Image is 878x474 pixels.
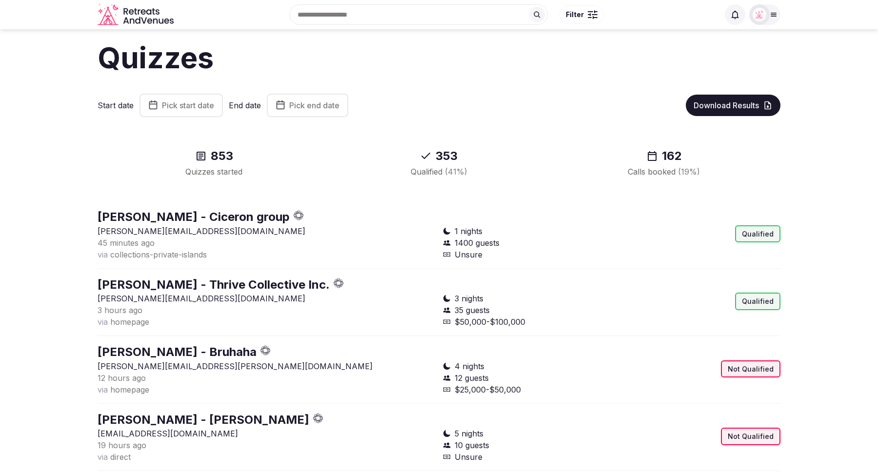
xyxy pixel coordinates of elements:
button: [PERSON_NAME] - Bruhaha [98,344,257,360]
span: via [98,452,108,462]
div: 162 [563,148,765,164]
span: via [98,385,108,395]
p: [EMAIL_ADDRESS][DOMAIN_NAME] [98,428,435,439]
div: Not Qualified [721,428,780,445]
span: 12 guests [455,372,489,384]
p: [PERSON_NAME][EMAIL_ADDRESS][PERSON_NAME][DOMAIN_NAME] [98,360,435,372]
button: [PERSON_NAME] - Thrive Collective Inc. [98,276,330,293]
span: homepage [110,317,149,327]
h1: Quizzes [98,37,780,78]
span: Pick end date [289,100,339,110]
div: Qualified [338,166,539,178]
a: [PERSON_NAME] - Thrive Collective Inc. [98,277,330,292]
div: Unsure [443,451,608,463]
span: 3 hours ago [98,305,142,315]
button: Pick start date [140,94,223,117]
a: [PERSON_NAME] - Bruhaha [98,345,257,359]
span: collections-private-islands [110,250,207,259]
img: Matt Grant Oakes [753,8,766,21]
button: Download Results [686,95,780,116]
a: Visit the homepage [98,4,176,26]
label: Start date [98,100,134,111]
span: ( 41 %) [445,167,467,177]
div: Qualified [735,293,780,310]
div: Quizzes started [113,166,315,178]
span: via [98,250,108,259]
span: homepage [110,385,149,395]
span: 1400 guests [455,237,499,249]
span: via [98,317,108,327]
span: 19 hours ago [98,440,146,450]
div: Qualified [735,225,780,243]
span: 1 nights [455,225,482,237]
span: 12 hours ago [98,373,146,383]
span: direct [110,452,131,462]
span: 45 minutes ago [98,238,155,248]
button: 19 hours ago [98,439,146,451]
span: 5 nights [455,428,483,439]
a: [PERSON_NAME] - Ciceron group [98,210,290,224]
a: [PERSON_NAME] - [PERSON_NAME] [98,413,309,427]
button: Pick end date [267,94,348,117]
div: 853 [113,148,315,164]
button: [PERSON_NAME] - Ciceron group [98,209,290,225]
label: End date [229,100,261,111]
span: 35 guests [455,304,490,316]
button: 3 hours ago [98,304,142,316]
div: Unsure [443,249,608,260]
span: Pick start date [162,100,214,110]
span: 3 nights [455,293,483,304]
button: Filter [559,5,604,24]
button: 12 hours ago [98,372,146,384]
div: $50,000-$100,000 [443,316,608,328]
div: 353 [338,148,539,164]
svg: Retreats and Venues company logo [98,4,176,26]
span: Download Results [694,100,759,110]
div: $25,000-$50,000 [443,384,608,395]
p: [PERSON_NAME][EMAIL_ADDRESS][DOMAIN_NAME] [98,225,435,237]
div: Calls booked [563,166,765,178]
div: Not Qualified [721,360,780,378]
button: [PERSON_NAME] - [PERSON_NAME] [98,412,309,428]
span: ( 19 %) [678,167,700,177]
button: 45 minutes ago [98,237,155,249]
span: 10 guests [455,439,489,451]
p: [PERSON_NAME][EMAIL_ADDRESS][DOMAIN_NAME] [98,293,435,304]
span: Filter [566,10,584,20]
span: 4 nights [455,360,484,372]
